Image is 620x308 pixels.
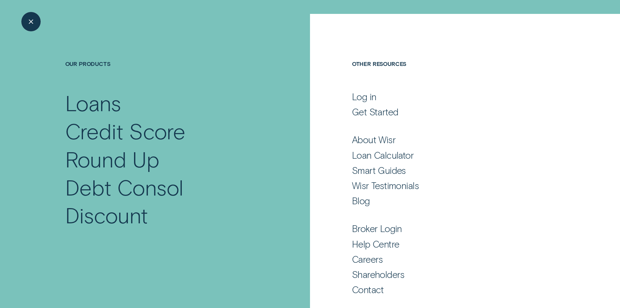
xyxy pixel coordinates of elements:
a: Shareholders [352,269,554,280]
a: Loans [65,89,265,117]
a: Careers [352,253,554,265]
div: About Wisr [352,134,396,145]
div: Credit Score [65,117,186,145]
a: Contact [352,284,554,295]
div: Log in [352,91,377,102]
a: Wisr Testimonials [352,180,554,191]
a: Debt Consol Discount [65,173,265,229]
h4: Our Products [65,60,265,89]
div: Help Centre [352,238,399,250]
div: Get Started [352,106,398,118]
div: Loans [65,89,121,117]
a: Help Centre [352,238,554,250]
h4: Other Resources [352,60,554,89]
a: Round Up [65,145,265,173]
div: Smart Guides [352,165,406,176]
div: Blog [352,195,370,207]
a: Blog [352,195,554,207]
div: Broker Login [352,223,402,234]
a: Log in [352,91,554,102]
div: Loan Calculator [352,149,414,161]
a: Credit Score [65,117,265,145]
div: Round Up [65,145,160,173]
div: Contact [352,284,384,295]
button: Close Menu [21,12,41,31]
a: Smart Guides [352,165,554,176]
div: Shareholders [352,269,405,280]
div: Wisr Testimonials [352,180,419,191]
a: Broker Login [352,223,554,234]
a: Get Started [352,106,554,118]
div: Careers [352,253,383,265]
a: About Wisr [352,134,554,145]
a: Loan Calculator [352,149,554,161]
